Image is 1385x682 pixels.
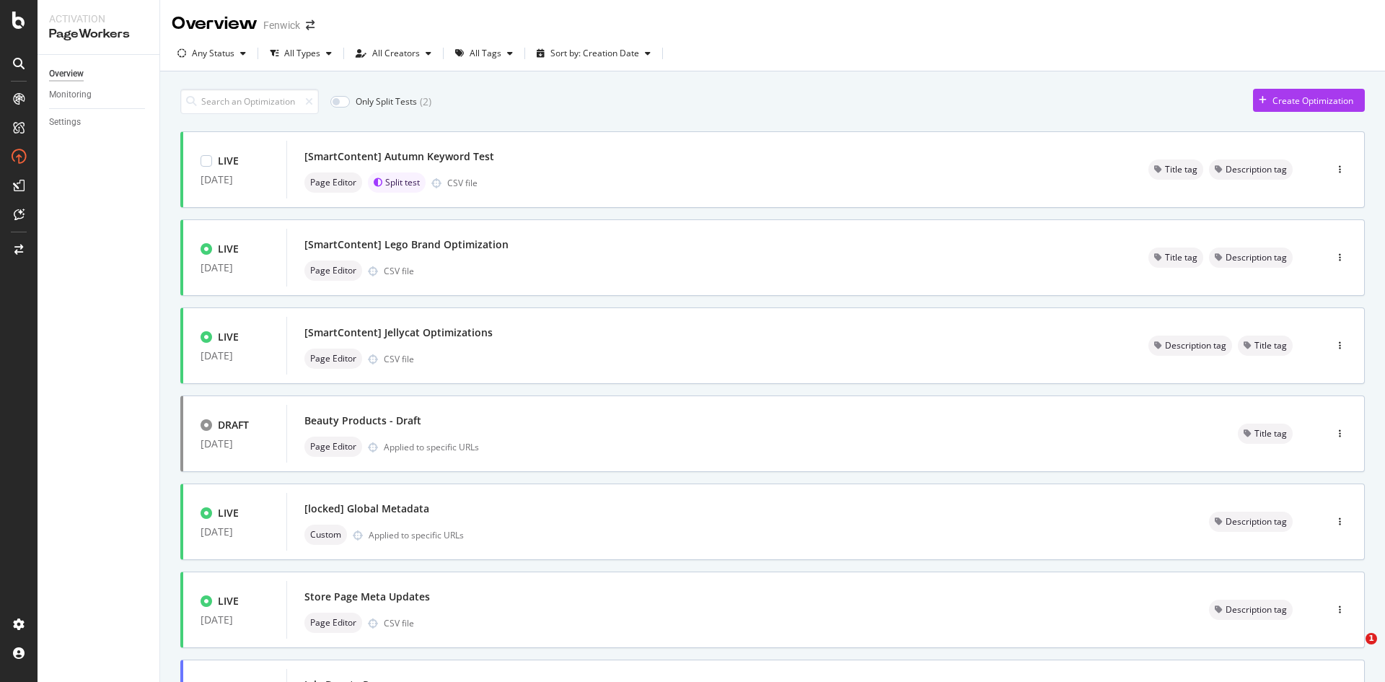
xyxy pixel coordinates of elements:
[304,237,509,252] div: [SmartContent] Lego Brand Optimization
[1209,159,1293,180] div: neutral label
[372,49,420,58] div: All Creators
[218,594,239,608] div: LIVE
[304,590,430,604] div: Store Page Meta Updates
[49,66,84,82] div: Overview
[49,12,148,26] div: Activation
[310,442,356,451] span: Page Editor
[218,506,239,520] div: LIVE
[304,149,494,164] div: [SmartContent] Autumn Keyword Test
[550,49,639,58] div: Sort by: Creation Date
[49,87,149,102] a: Monitoring
[1226,253,1287,262] span: Description tag
[1254,341,1287,350] span: Title tag
[1226,165,1287,174] span: Description tag
[49,115,81,130] div: Settings
[304,613,362,633] div: neutral label
[369,529,464,541] div: Applied to specific URLs
[1148,159,1203,180] div: neutral label
[1238,424,1293,444] div: neutral label
[1336,633,1371,668] iframe: Intercom live chat
[356,95,417,108] div: Only Split Tests
[1226,517,1287,526] span: Description tag
[447,177,478,189] div: CSV file
[304,525,347,545] div: neutral label
[384,441,479,453] div: Applied to specific URLs
[304,349,362,369] div: neutral label
[172,42,252,65] button: Any Status
[263,18,300,32] div: Fenwick
[172,12,258,36] div: Overview
[1148,336,1232,356] div: neutral label
[49,115,149,130] a: Settings
[304,414,421,428] div: Beauty Products - Draft
[284,49,320,58] div: All Types
[304,172,362,193] div: neutral label
[180,89,319,114] input: Search an Optimization
[49,26,148,43] div: PageWorkers
[420,95,431,109] div: ( 2 )
[49,87,92,102] div: Monitoring
[218,242,239,256] div: LIVE
[1253,89,1365,112] button: Create Optimization
[1165,341,1226,350] span: Description tag
[1209,248,1293,268] div: neutral label
[310,530,341,539] span: Custom
[304,502,429,516] div: [locked] Global Metadata
[1209,600,1293,620] div: neutral label
[1209,512,1293,532] div: neutral label
[310,266,356,275] span: Page Editor
[384,265,414,277] div: CSV file
[304,437,362,457] div: neutral label
[201,262,269,274] div: [DATE]
[1148,248,1203,268] div: neutral label
[264,42,338,65] button: All Types
[201,174,269,185] div: [DATE]
[310,618,356,627] span: Page Editor
[1238,336,1293,356] div: neutral label
[304,261,362,281] div: neutral label
[350,42,437,65] button: All Creators
[192,49,234,58] div: Any Status
[1165,253,1197,262] span: Title tag
[368,172,426,193] div: brand label
[218,418,249,432] div: DRAFT
[310,354,356,363] span: Page Editor
[1272,95,1353,107] div: Create Optimization
[1226,606,1287,614] span: Description tag
[304,325,493,340] div: [SmartContent] Jellycat Optimizations
[201,526,269,538] div: [DATE]
[310,178,356,187] span: Page Editor
[1254,429,1287,438] span: Title tag
[306,20,315,30] div: arrow-right-arrow-left
[449,42,519,65] button: All Tags
[201,438,269,450] div: [DATE]
[218,330,239,344] div: LIVE
[1366,633,1377,644] span: 1
[384,353,414,365] div: CSV file
[201,614,269,626] div: [DATE]
[470,49,501,58] div: All Tags
[218,154,239,168] div: LIVE
[531,42,656,65] button: Sort by: Creation Date
[384,617,414,629] div: CSV file
[385,178,420,187] span: Split test
[49,66,149,82] a: Overview
[201,350,269,362] div: [DATE]
[1165,165,1197,174] span: Title tag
